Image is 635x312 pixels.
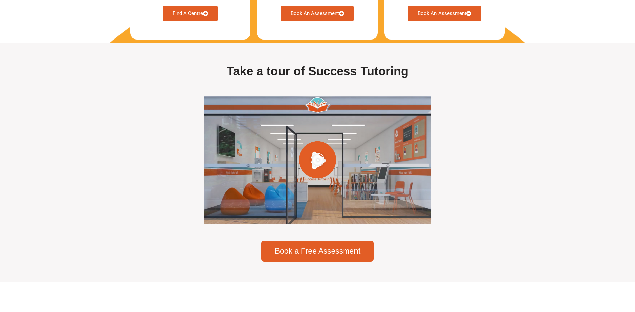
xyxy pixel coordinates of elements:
[524,236,635,312] iframe: Chat Widget
[148,64,487,79] h2: Take a tour of Success Tutoring
[281,6,354,21] a: Book An Assessment
[275,247,361,255] span: Book a Free Assessment
[310,152,325,168] div: Play Video
[408,6,481,21] a: Book An Assessment
[163,6,218,21] a: Find A Centre
[261,241,374,262] a: Book a Free Assessment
